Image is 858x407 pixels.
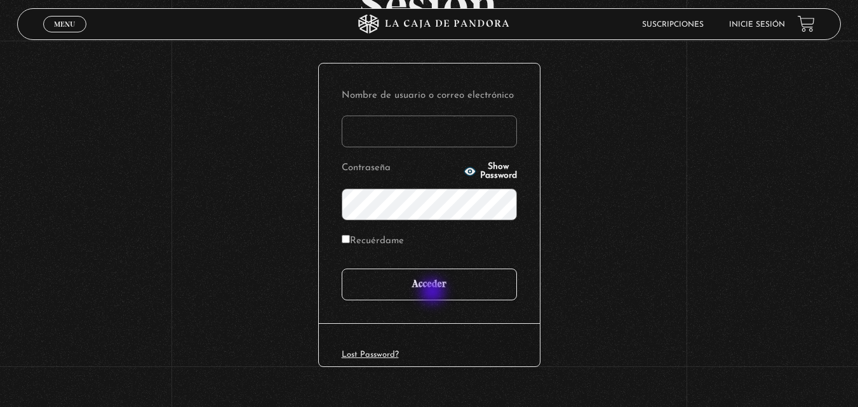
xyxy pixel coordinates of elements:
[342,350,399,359] a: Lost Password?
[464,163,517,180] button: Show Password
[642,21,704,29] a: Suscripciones
[342,232,404,251] label: Recuérdame
[50,31,79,40] span: Cerrar
[798,15,815,32] a: View your shopping cart
[342,86,517,106] label: Nombre de usuario o correo electrónico
[729,21,785,29] a: Inicie sesión
[342,159,460,178] label: Contraseña
[480,163,517,180] span: Show Password
[54,20,75,28] span: Menu
[342,269,517,300] input: Acceder
[342,235,350,243] input: Recuérdame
